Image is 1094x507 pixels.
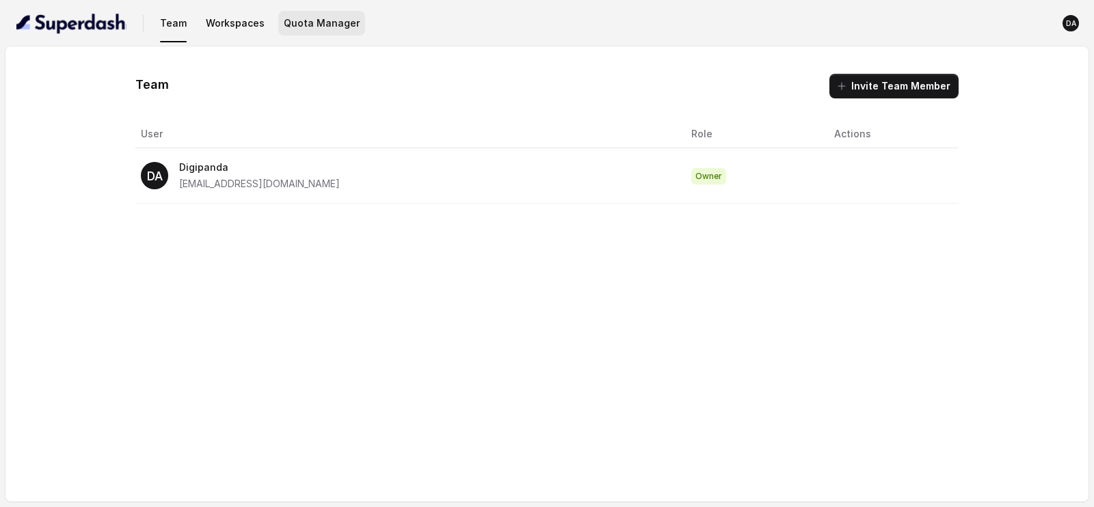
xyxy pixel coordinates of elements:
th: Role [680,120,824,148]
img: light.svg [16,12,126,34]
button: Quota Manager [278,11,365,36]
span: Owner [691,168,726,184]
span: [EMAIL_ADDRESS][DOMAIN_NAME] [179,178,340,189]
p: Digipanda [179,159,340,176]
text: DA [1066,19,1077,28]
th: Actions [823,120,958,148]
button: Workspaces [200,11,270,36]
text: DA [147,169,163,183]
th: User [135,120,680,148]
button: Team [155,11,192,36]
button: Invite Team Member [829,74,959,98]
h1: Team [135,74,169,96]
